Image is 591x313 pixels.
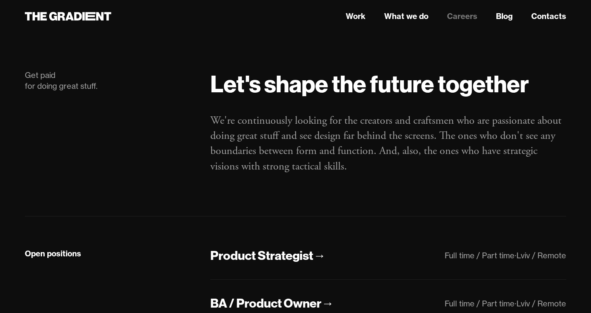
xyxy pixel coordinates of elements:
div: · [515,251,516,260]
div: · [515,299,516,308]
div: Full time / Part time [445,251,515,260]
strong: Open positions [25,249,81,258]
a: Contacts [531,10,566,22]
a: Work [346,10,366,22]
div: Product Strategist [210,247,313,264]
a: Blog [496,10,513,22]
div: Lviv / Remote [516,299,566,308]
div: → [313,247,326,264]
div: Get paid for doing great stuff. [25,70,195,92]
div: Full time / Part time [445,299,515,308]
a: What we do [384,10,428,22]
a: Product Strategist→ [210,247,326,264]
div: → [321,295,334,311]
div: Lviv / Remote [516,251,566,260]
a: BA / Product Owner→ [210,295,334,312]
div: BA / Product Owner [210,295,321,311]
strong: Let's shape the future together [210,69,529,99]
p: We're continuously looking for the creators and craftsmen who are passionate about doing great st... [210,113,566,174]
a: Careers [447,10,477,22]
